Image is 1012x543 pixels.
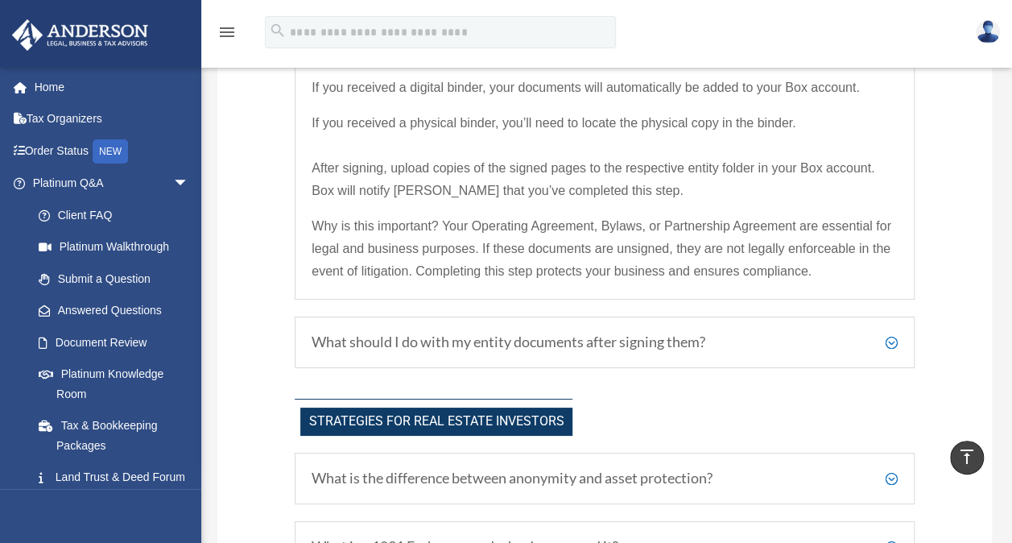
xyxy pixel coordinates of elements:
h5: What should I do with my entity documents after signing them? [312,334,898,351]
img: Anderson Advisors Platinum Portal [7,19,153,51]
span: If you received a digital binder, your documents will automatically be added to your Box account. [312,81,859,94]
a: Platinum Knowledge Room [23,359,213,410]
a: Home [11,71,213,103]
h5: What is the difference between anonymity and asset protection? [312,470,898,487]
span: Strategies for Real Estate Investors [300,408,572,436]
i: search [269,22,287,39]
a: vertical_align_top [950,441,984,475]
a: Client FAQ [23,199,205,231]
a: Submit a Question [23,263,213,295]
a: Tax Organizers [11,103,213,135]
span: arrow_drop_down [173,168,205,201]
a: Order StatusNEW [11,135,213,168]
a: menu [217,28,237,42]
a: Answered Questions [23,295,213,327]
a: Platinum Q&Aarrow_drop_down [11,168,213,200]
a: Land Trust & Deed Forum [23,462,213,494]
i: vertical_align_top [957,447,977,466]
span: If you received a physical binder, you’ll need to locate the physical copy in the binder. [312,116,795,130]
img: User Pic [976,20,1000,44]
span: After signing, upload copies of the signed pages to the respective entity folder in your Box acco... [312,161,874,197]
a: Document Review [23,326,213,359]
i: menu [217,23,237,42]
div: NEW [93,139,128,164]
a: Platinum Walkthrough [23,231,213,263]
a: Tax & Bookkeeping Packages [23,410,213,462]
span: Why is this important? Your Operating Agreement, Bylaws, or Partnership Agreement are essential f... [312,219,890,278]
